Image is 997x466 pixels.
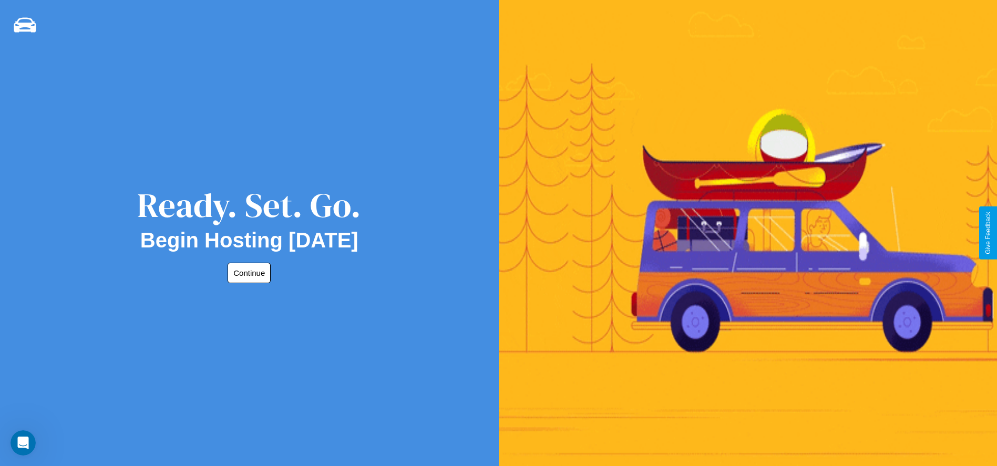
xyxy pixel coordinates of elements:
div: Give Feedback [984,212,992,254]
h2: Begin Hosting [DATE] [140,229,358,252]
button: Continue [228,263,271,283]
div: Ready. Set. Go. [137,182,361,229]
iframe: Intercom live chat [11,430,36,455]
